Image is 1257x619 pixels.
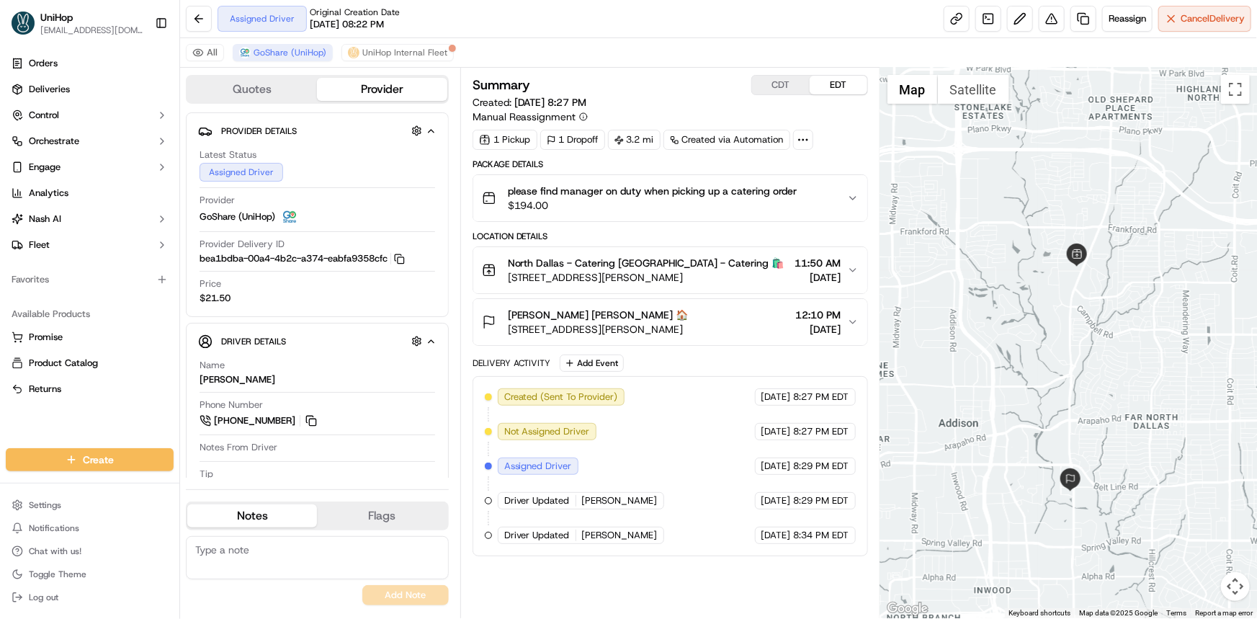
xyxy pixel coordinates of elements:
[761,529,791,542] span: [DATE]
[317,504,447,527] button: Flags
[348,47,359,58] img: unihop_logo.png
[6,448,174,471] button: Create
[6,303,174,326] div: Available Products
[582,529,658,542] span: [PERSON_NAME]
[128,223,157,235] span: [DATE]
[514,96,587,109] span: [DATE] 8:27 PM
[65,138,236,152] div: Start new chat
[663,130,790,150] a: Created via Automation
[6,378,174,401] button: Returns
[761,494,791,507] span: [DATE]
[508,308,689,322] span: [PERSON_NAME] [PERSON_NAME] 🏠
[40,25,143,36] button: [EMAIL_ADDRESS][DOMAIN_NAME]
[6,6,149,40] button: UniHopUniHop[EMAIL_ADDRESS][DOMAIN_NAME]
[83,453,114,467] span: Create
[221,125,297,137] span: Provider Details
[200,373,275,386] div: [PERSON_NAME]
[29,135,79,148] span: Orchestrate
[200,194,235,207] span: Provider
[9,316,116,342] a: 📗Knowledge Base
[884,600,931,618] a: Open this area in Google Maps (opens a new window)
[254,47,326,58] span: GoShare (UniHop)
[65,152,198,164] div: We're available if you need us!
[560,355,624,372] button: Add Event
[540,130,605,150] div: 1 Dropoff
[6,564,174,584] button: Toggle Theme
[136,322,231,337] span: API Documentation
[29,499,61,511] span: Settings
[508,322,689,337] span: [STREET_ADDRESS][PERSON_NAME]
[6,156,174,179] button: Engage
[221,336,286,347] span: Driver Details
[14,210,37,233] img: Grace Nketiah
[473,247,867,293] button: North Dallas - Catering [GEOGRAPHIC_DATA] - Catering 🛍️[STREET_ADDRESS][PERSON_NAME]11:50 AM[DATE]
[887,75,938,104] button: Show street map
[473,95,587,110] span: Created:
[794,460,849,473] span: 8:29 PM EDT
[1109,12,1146,25] span: Reassign
[794,425,849,438] span: 8:27 PM EDT
[187,78,317,101] button: Quotes
[40,10,73,25] span: UniHop
[29,522,79,534] span: Notifications
[884,600,931,618] img: Google
[473,79,531,92] h3: Summary
[29,322,110,337] span: Knowledge Base
[761,460,791,473] span: [DATE]
[29,109,59,122] span: Control
[6,130,174,153] button: Orchestrate
[29,383,61,396] span: Returns
[608,130,661,150] div: 3.2 mi
[14,14,43,43] img: Nash
[310,18,384,31] span: [DATE] 08:22 PM
[582,494,658,507] span: [PERSON_NAME]
[317,78,447,101] button: Provider
[6,52,174,75] a: Orders
[473,231,868,242] div: Location Details
[6,541,174,561] button: Chat with us!
[508,256,784,270] span: North Dallas - Catering [GEOGRAPHIC_DATA] - Catering 🛍️
[1166,609,1186,617] a: Terms (opens in new tab)
[1102,6,1153,32] button: Reassign
[233,44,333,61] button: GoShare (UniHop)
[504,391,618,404] span: Created (Sent To Provider)
[6,78,174,101] a: Deliveries
[12,331,168,344] a: Promise
[223,184,262,202] button: See all
[45,262,153,274] span: Wisdom [PERSON_NAME]
[310,6,400,18] span: Original Creation Date
[29,592,58,603] span: Log out
[6,352,174,375] button: Product Catalog
[200,292,231,305] span: $21.50
[794,494,849,507] span: 8:29 PM EDT
[200,468,213,481] span: Tip
[473,299,867,345] button: [PERSON_NAME] [PERSON_NAME] 🏠[STREET_ADDRESS][PERSON_NAME]12:10 PM[DATE]
[1195,609,1253,617] a: Report a map error
[473,110,588,124] button: Manual Reassignment
[6,518,174,538] button: Notifications
[29,357,98,370] span: Product Catalog
[752,76,810,94] button: CDT
[12,383,168,396] a: Returns
[810,76,867,94] button: EDT
[116,316,237,342] a: 💻API Documentation
[473,357,551,369] div: Delivery Activity
[6,233,174,257] button: Fleet
[200,359,225,372] span: Name
[1181,12,1245,25] span: Cancel Delivery
[198,119,437,143] button: Provider Details
[281,208,298,226] img: goshare_logo.png
[164,262,194,274] span: [DATE]
[473,130,537,150] div: 1 Pickup
[200,210,275,223] span: GoShare (UniHop)
[29,161,61,174] span: Engage
[200,148,256,161] span: Latest Status
[122,324,133,335] div: 💻
[239,47,251,58] img: goshare_logo.png
[6,326,174,349] button: Promise
[45,223,117,235] span: [PERSON_NAME]
[29,263,40,275] img: 1736555255976-a54dd68f-1ca7-489b-9aae-adbdc363a1c4
[1221,75,1250,104] button: Toggle fullscreen view
[30,138,56,164] img: 9188753566659_6852d8bf1fb38e338040_72.png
